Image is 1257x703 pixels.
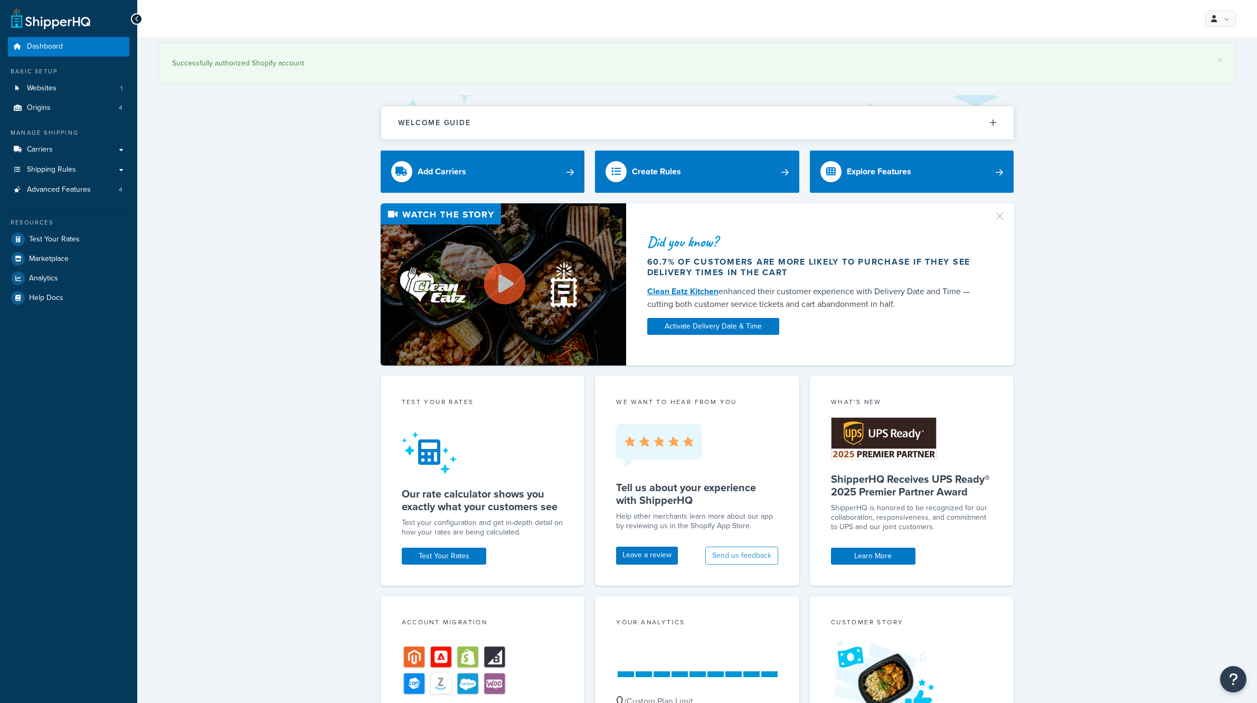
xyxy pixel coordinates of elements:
p: ShipperHQ is honored to be recognized for our collaboration, responsiveness, and commitment to UP... [831,503,993,532]
div: Explore Features [847,164,911,179]
span: Dashboard [27,42,63,51]
li: Websites [8,79,129,98]
div: Your Analytics [616,617,778,630]
span: Origins [27,104,51,113]
a: Test Your Rates [402,548,486,565]
li: Origins [8,98,129,118]
h5: ShipperHQ Receives UPS Ready® 2025 Premier Partner Award [831,473,993,498]
a: Explore Features [810,151,1014,193]
span: 4 [119,104,122,113]
span: Advanced Features [27,185,91,194]
div: 60.7% of customers are more likely to purchase if they see delivery times in the cart [647,257,981,278]
a: Advanced Features4 [8,180,129,200]
div: Test your rates [402,397,564,409]
div: Customer Story [831,617,993,630]
div: Basic Setup [8,67,129,76]
a: Learn More [831,548,915,565]
span: 1 [120,84,122,93]
a: Dashboard [8,37,129,57]
li: Advanced Features [8,180,129,200]
div: Test your configuration and get in-depth detail on how your rates are being calculated. [402,518,564,537]
a: Carriers [8,140,129,160]
span: Test Your Rates [29,235,80,244]
a: Websites1 [8,79,129,98]
div: Manage Shipping [8,128,129,137]
div: Account Migration [402,617,564,630]
h5: Tell us about your experience with ShipperHQ [616,481,778,507]
div: Resources [8,218,129,227]
span: Carriers [27,145,53,154]
div: What's New [831,397,993,409]
a: × [1218,56,1222,64]
a: Test Your Rates [8,230,129,249]
div: Successfully authorized Shopify account [172,56,1222,71]
a: Origins4 [8,98,129,118]
a: Clean Eatz Kitchen [647,285,719,297]
a: Marketplace [8,249,129,268]
a: Analytics [8,269,129,288]
span: Analytics [29,274,58,283]
a: Create Rules [595,151,799,193]
a: Activate Delivery Date & Time [647,318,779,335]
div: Create Rules [632,164,681,179]
a: Add Carriers [381,151,585,193]
div: enhanced their customer experience with Delivery Date and Time — cutting both customer service ti... [647,285,981,311]
button: Welcome Guide [381,106,1014,139]
a: Leave a review [616,547,678,565]
img: Video thumbnail [381,203,626,365]
p: Help other merchants learn more about our app by reviewing us in the Shopify App Store. [616,512,778,531]
h5: Our rate calculator shows you exactly what your customers see [402,488,564,513]
a: Help Docs [8,288,129,307]
span: Help Docs [29,294,63,303]
h2: Welcome Guide [398,119,471,127]
span: Websites [27,84,56,93]
p: we want to hear from you [616,397,778,407]
div: Did you know? [647,235,981,249]
div: Add Carriers [418,164,466,179]
button: Open Resource Center [1220,666,1246,692]
span: Marketplace [29,255,69,264]
span: 4 [119,185,122,194]
a: Shipping Rules [8,160,129,180]
button: Send us feedback [705,547,778,565]
span: Shipping Rules [27,165,76,174]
